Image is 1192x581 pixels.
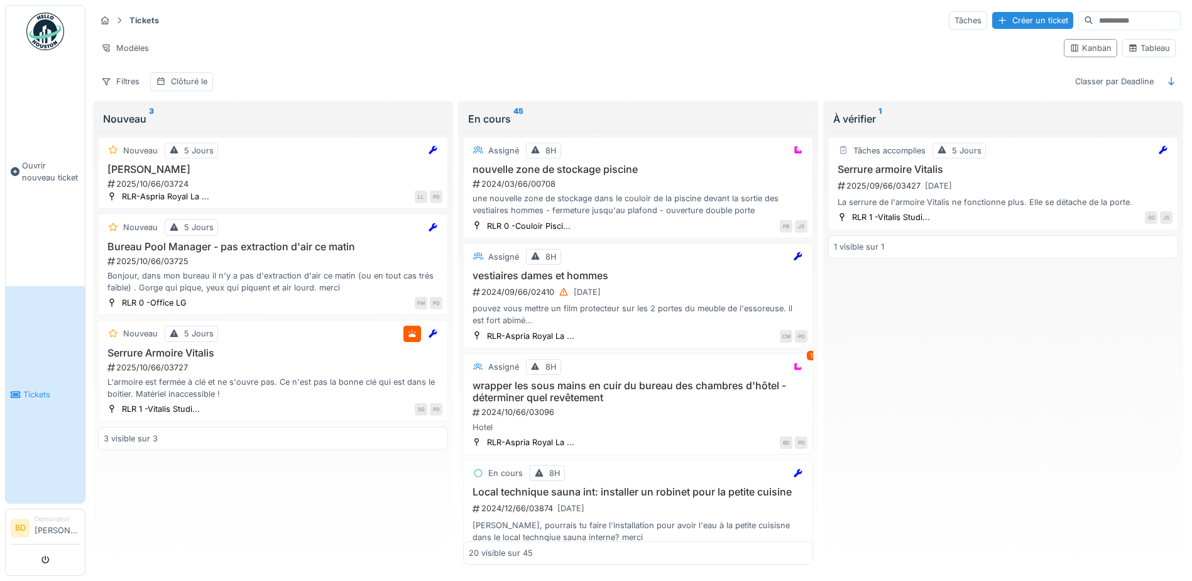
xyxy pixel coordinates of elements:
[545,251,557,263] div: 8H
[488,361,519,373] div: Assigné
[23,389,80,401] span: Tickets
[415,297,427,309] div: FM
[122,191,209,202] div: RLR-Aspria Royal La ...
[415,403,427,416] div: SG
[469,486,807,498] h3: Local technique sauna int: installer un robinet pour la petite cuisine
[22,160,80,184] span: Ouvrir nouveau ticket
[469,380,807,404] h3: wrapper les sous mains en cuir du bureau des chambres d'hôtel - déterminer quel revêtement
[471,284,807,300] div: 2024/09/66/02410
[469,192,807,216] div: une nouvelle zone de stockage dans le couloir de la piscine devant la sortie des vestiaires homme...
[104,270,442,294] div: Bonjour, dans mon bureau il n'y a pas d'extraction d'air ce matin (ou en tout cas trés faible) . ...
[513,111,523,126] sup: 45
[430,191,442,203] div: PD
[807,351,816,360] div: 1
[35,514,80,524] div: Demandeur
[992,12,1073,29] div: Créer un ticket
[949,11,987,30] div: Tâches
[106,362,442,373] div: 2025/10/66/03727
[106,255,442,267] div: 2025/10/66/03725
[26,13,64,50] img: Badge_color-CXgf-gQk.svg
[171,75,207,87] div: Clôturé le
[488,251,519,263] div: Assigné
[469,546,533,558] div: 20 visible sur 45
[488,467,523,479] div: En cours
[780,220,792,233] div: PB
[1069,42,1112,54] div: Kanban
[415,191,427,203] div: LL
[11,519,30,538] li: BD
[96,39,155,57] div: Modèles
[6,57,85,286] a: Ouvrir nouveau ticket
[471,178,807,190] div: 2024/03/66/00708
[834,163,1173,175] h3: Serrure armoire Vitalis
[11,514,80,545] a: BD Demandeur[PERSON_NAME]
[488,145,519,157] div: Assigné
[545,361,557,373] div: 8H
[123,328,158,340] div: Nouveau
[184,221,214,233] div: 5 Jours
[836,178,1173,194] div: 2025/09/66/03427
[122,297,187,309] div: RLR 0 -Office LG
[35,514,80,541] li: [PERSON_NAME]
[106,178,442,190] div: 2025/10/66/03724
[487,436,574,448] div: RLR-Aspria Royal La ...
[469,519,807,543] div: [PERSON_NAME], pourrais tu faire l'installation pour avoir l'eau à la petite cuisisne dans le loc...
[468,111,808,126] div: En cours
[104,376,442,400] div: L'armoire est fermée à clé et ne s'ouvre pas. Ce n'est pas la bonne clé qui est dans le boitier. ...
[471,501,807,516] div: 2024/12/66/03874
[780,436,792,449] div: BD
[124,14,164,26] strong: Tickets
[878,111,882,126] sup: 1
[549,467,560,479] div: 8H
[430,297,442,309] div: PD
[852,211,930,223] div: RLR 1 -Vitalis Studi...
[925,180,952,192] div: [DATE]
[123,145,158,157] div: Nouveau
[184,145,214,157] div: 5 Jours
[1128,42,1170,54] div: Tableau
[149,111,154,126] sup: 3
[469,270,807,282] h3: vestiaires dames et hommes
[104,433,158,445] div: 3 visible sur 3
[123,221,158,233] div: Nouveau
[574,286,601,298] div: [DATE]
[795,220,807,233] div: JS
[834,241,884,253] div: 1 visible sur 1
[795,330,807,343] div: PD
[104,347,442,359] h3: Serrure Armoire Vitalis
[557,502,584,514] div: [DATE]
[834,196,1173,208] div: La serrure de l'armoire Vitalis ne fonctionne plus. Elle se détache de la porte.
[469,302,807,326] div: pouvez vous mettre un film protecteur sur les 2 portes du meuble de l'essoreuse. il est fort abim...
[6,286,85,503] a: Tickets
[184,328,214,340] div: 5 Jours
[1145,211,1157,224] div: SG
[952,145,981,157] div: 5 Jours
[96,72,145,91] div: Filtres
[780,330,792,343] div: CM
[104,241,442,253] h3: Bureau Pool Manager - pas extraction d'air ce matin
[103,111,443,126] div: Nouveau
[469,421,807,433] div: Hotel
[487,330,574,342] div: RLR-Aspria Royal La ...
[1160,211,1173,224] div: JS
[795,436,807,449] div: PD
[545,145,557,157] div: 8H
[104,163,442,175] h3: [PERSON_NAME]
[1069,72,1159,91] div: Classer par Deadline
[833,111,1173,126] div: À vérifier
[122,403,200,415] div: RLR 1 -Vitalis Studi...
[471,406,807,418] div: 2024/10/66/03096
[430,403,442,416] div: PD
[853,145,926,157] div: Tâches accomplies
[487,220,571,232] div: RLR 0 -Couloir Pisci...
[469,163,807,175] h3: nouvelle zone de stockage piscine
